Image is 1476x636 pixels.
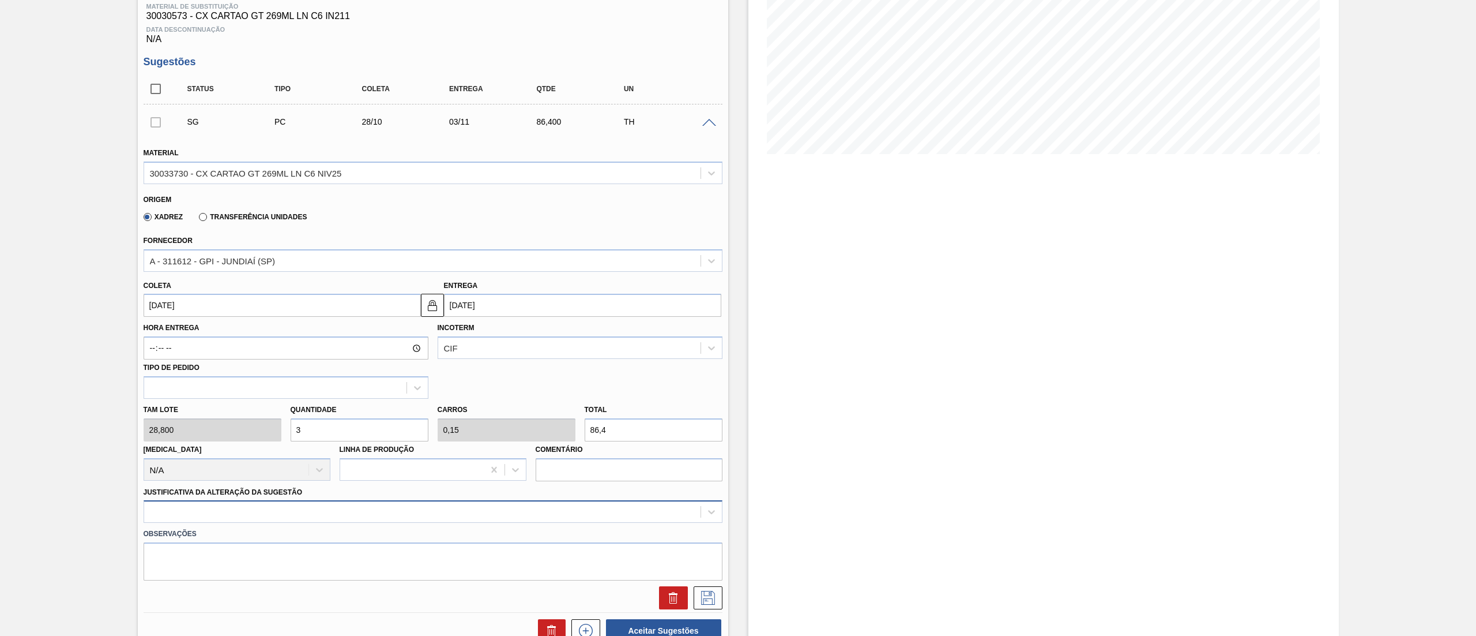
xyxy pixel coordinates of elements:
div: Excluir Sugestão [653,586,688,609]
button: locked [421,294,444,317]
label: Hora Entrega [144,320,428,336]
label: [MEDICAL_DATA] [144,446,202,454]
div: CIF [444,343,458,353]
div: Qtde [533,85,633,93]
label: Tipo de pedido [144,364,199,372]
div: 28/10/2025 [359,117,458,126]
div: Status [184,85,284,93]
span: Material de Substituição [146,3,720,10]
div: 03/11/2025 [446,117,546,126]
input: dd/mm/yyyy [144,294,421,317]
h3: Sugestões [144,56,722,68]
label: Observações [144,526,722,543]
span: 30030573 - CX CARTAO GT 269ML LN C6 IN211 [146,11,720,21]
label: Carros [438,406,468,414]
label: Incoterm [438,324,475,332]
div: TH [621,117,721,126]
div: 86,400 [533,117,633,126]
img: locked [426,298,439,312]
div: Entrega [446,85,546,93]
div: N/A [144,21,722,44]
span: Data Descontinuação [146,26,720,33]
label: Fornecedor [144,237,193,245]
div: Coleta [359,85,458,93]
label: Total [585,406,607,414]
div: Pedido de Compra [272,117,371,126]
div: UN [621,85,721,93]
label: Justificativa da Alteração da Sugestão [144,488,303,496]
div: A - 311612 - GPI - JUNDIAÍ (SP) [150,256,276,265]
label: Xadrez [144,213,183,221]
label: Origem [144,196,172,204]
div: Salvar Sugestão [688,586,722,609]
label: Coleta [144,282,171,290]
label: Linha de Produção [340,446,415,454]
label: Comentário [536,442,722,458]
div: 30033730 - CX CARTAO GT 269ML LN C6 NIV25 [150,168,342,178]
input: dd/mm/yyyy [444,294,721,317]
label: Material [144,149,179,157]
div: Sugestão Criada [184,117,284,126]
label: Entrega [444,282,478,290]
label: Quantidade [291,406,337,414]
label: Transferência Unidades [199,213,307,221]
div: Tipo [272,85,371,93]
label: Tam lote [144,402,281,418]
